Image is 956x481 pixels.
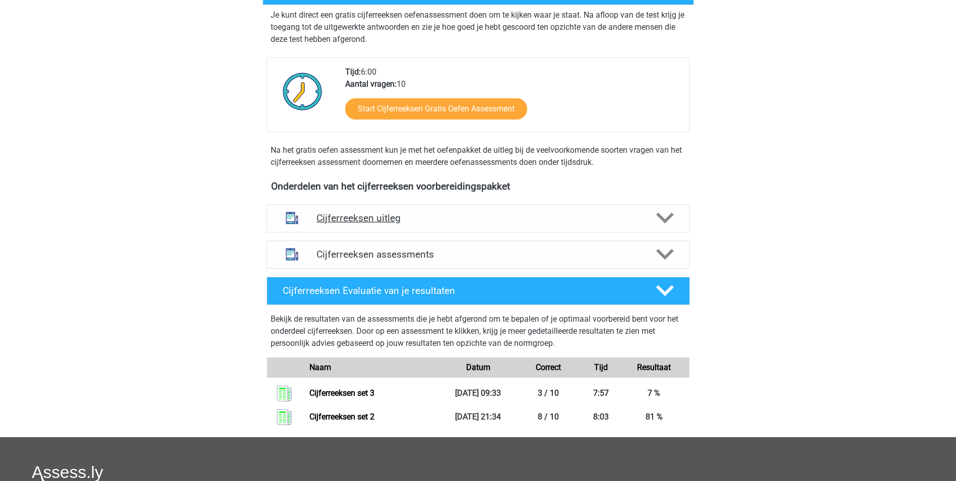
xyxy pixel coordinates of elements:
[283,285,640,296] h4: Cijferreeksen Evaluatie van je resultaten
[345,79,397,89] b: Aantal vragen:
[279,242,305,267] img: cijferreeksen assessments
[263,277,694,305] a: Cijferreeksen Evaluatie van je resultaten
[271,9,686,45] p: Je kunt direct een gratis cijferreeksen oefenassessment doen om te kijken waar je staat. Na afloo...
[271,313,686,349] p: Bekijk de resultaten van de assessments die je hebt afgerond om te bepalen of je optimaal voorber...
[271,181,685,192] h4: Onderdelen van het cijferreeksen voorbereidingspakket
[263,240,694,269] a: assessments Cijferreeksen assessments
[263,204,694,232] a: uitleg Cijferreeksen uitleg
[267,144,690,168] div: Na het gratis oefen assessment kun je met het oefenpakket de uitleg bij de veelvoorkomende soorte...
[443,362,514,374] div: Datum
[345,67,361,77] b: Tijd:
[277,66,328,116] img: Klok
[338,66,689,132] div: 6:00 10
[309,388,374,398] a: Cijferreeksen set 3
[584,362,619,374] div: Tijd
[279,205,305,231] img: cijferreeksen uitleg
[309,412,374,422] a: Cijferreeksen set 2
[345,98,527,119] a: Start Cijferreeksen Gratis Oefen Assessment
[316,212,640,224] h4: Cijferreeksen uitleg
[513,362,584,374] div: Correct
[316,249,640,260] h4: Cijferreeksen assessments
[619,362,689,374] div: Resultaat
[302,362,442,374] div: Naam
